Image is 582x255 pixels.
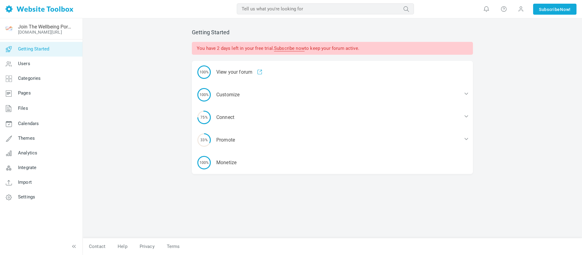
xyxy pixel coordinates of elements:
div: Monetize [192,151,473,174]
a: Join The Wellbeing Portal [18,24,71,30]
a: Privacy [134,241,161,252]
span: 33% [197,133,211,147]
span: Getting Started [18,46,49,52]
a: Contact [83,241,112,252]
div: Connect [192,106,473,129]
span: Import [18,179,32,185]
span: Integrate [18,165,36,170]
div: Customize [192,83,473,106]
span: Files [18,105,28,111]
a: Help [112,241,134,252]
span: Settings [18,194,35,200]
h2: Getting Started [192,29,473,36]
div: Promote [192,129,473,151]
span: Categories [18,76,41,81]
span: 100% [197,156,211,169]
span: Themes [18,135,35,141]
a: [DOMAIN_NAME][URL] [18,30,62,35]
span: Pages [18,90,31,96]
a: Subscribe now [274,46,305,51]
span: 75% [197,111,211,124]
span: Analytics [18,150,37,156]
img: The%20Wellbeing%20Portal%2032%20x%2032%20in.png [4,24,14,34]
span: Now! [560,6,571,13]
input: Tell us what you're looking for [237,3,414,14]
div: You have 2 days left in your free trial. to keep your forum active. [192,42,473,55]
a: SubscribeNow! [533,4,577,15]
span: 100% [197,65,211,79]
a: Terms [161,241,186,252]
a: 100% View your forum [192,61,473,83]
span: Calendars [18,121,39,126]
span: 100% [197,88,211,102]
span: Users [18,61,30,66]
a: 100% Monetize [192,151,473,174]
div: View your forum [192,61,473,83]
